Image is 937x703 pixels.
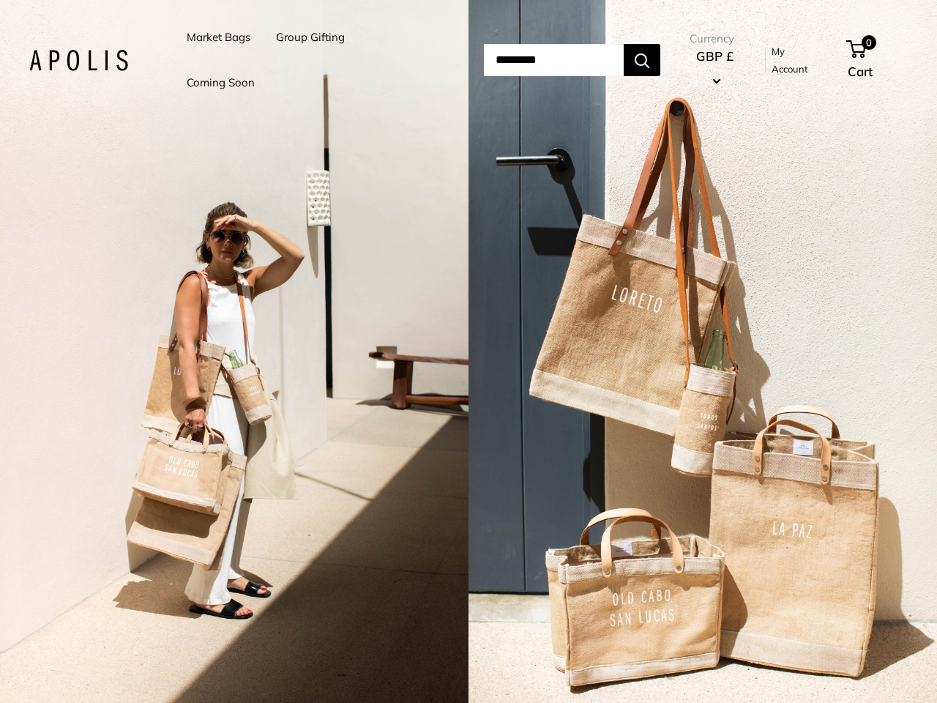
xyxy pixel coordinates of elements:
a: My Account [772,42,821,78]
span: 0 [861,35,876,50]
a: Group Gifting [276,27,345,48]
img: Apolis [29,50,128,71]
input: Search... [484,44,624,76]
span: Cart [848,64,873,79]
a: Coming Soon [187,72,255,93]
span: Currency [690,29,740,49]
button: GBP £ [690,45,740,92]
span: GBP £ [696,48,733,64]
a: Market Bags [187,27,250,48]
a: 0 Cart [848,37,908,83]
button: Search [624,44,660,76]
